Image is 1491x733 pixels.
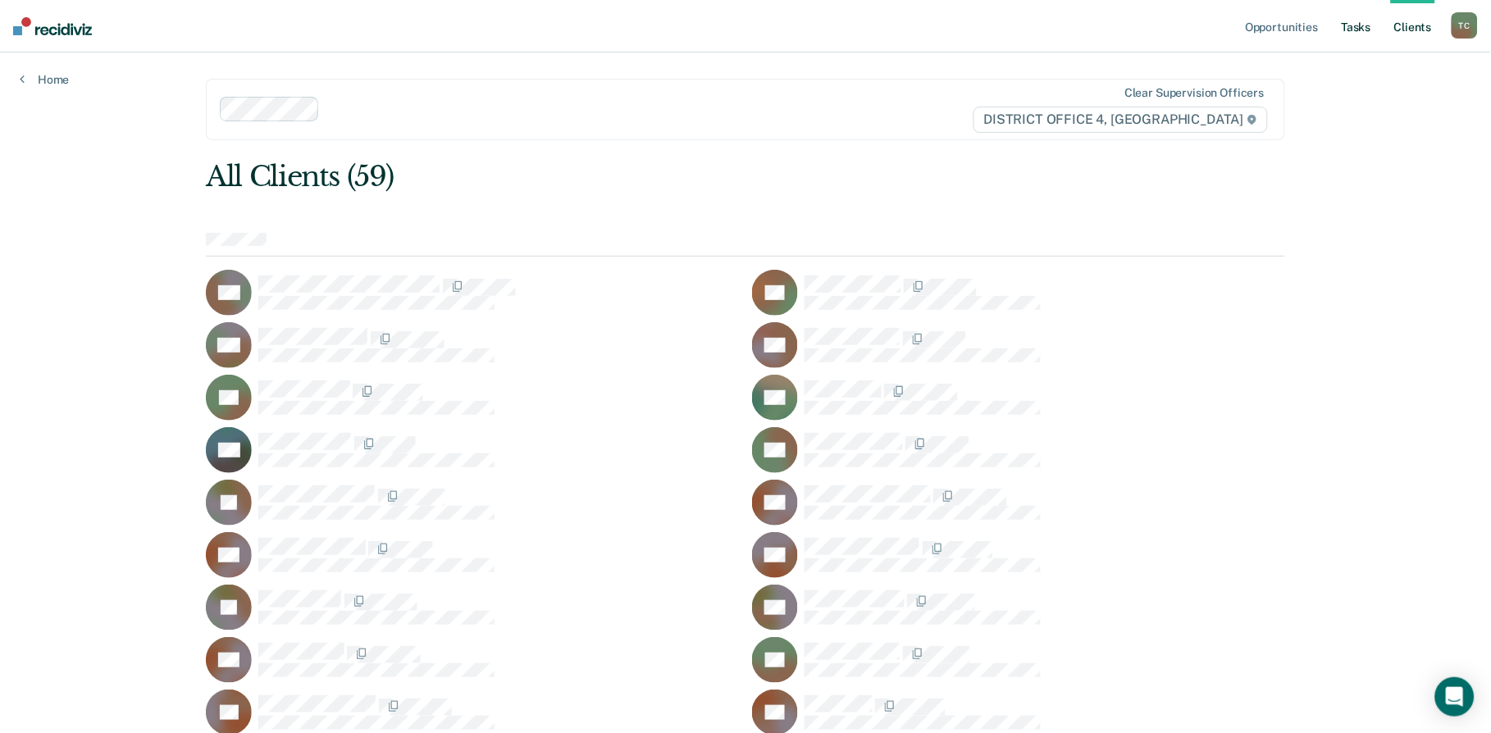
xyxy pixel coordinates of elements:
div: Clear supervision officers [1124,86,1264,100]
button: TC [1452,12,1478,39]
a: Home [20,72,69,87]
img: Recidiviz [13,17,92,35]
span: DISTRICT OFFICE 4, [GEOGRAPHIC_DATA] [973,107,1268,133]
div: Open Intercom Messenger [1435,677,1475,717]
div: T C [1452,12,1478,39]
div: All Clients (59) [206,160,1069,193]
